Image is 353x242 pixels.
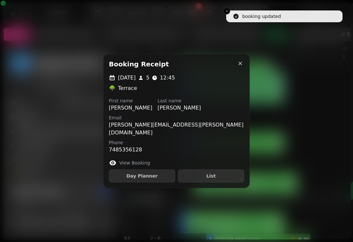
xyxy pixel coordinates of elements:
button: Day Planner [109,169,175,182]
label: Phone [109,139,142,146]
label: Last name [158,97,201,104]
label: View Booking [119,160,150,166]
label: First name [109,97,152,104]
span: Day Planner [114,174,170,178]
span: List [183,174,239,178]
p: 5 [146,74,149,82]
p: [PERSON_NAME][EMAIL_ADDRESS][PERSON_NAME][DOMAIN_NAME] [109,121,244,137]
p: Terrace [118,84,137,92]
button: List [178,169,244,182]
p: [DATE] [118,74,136,82]
p: 7485356128 [109,146,142,154]
p: [PERSON_NAME] [158,104,201,112]
p: 12:45 [160,74,175,82]
h2: Booking receipt [109,60,169,69]
label: Email [109,114,244,121]
p: 🌳 [109,84,115,92]
p: [PERSON_NAME] [109,104,152,112]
